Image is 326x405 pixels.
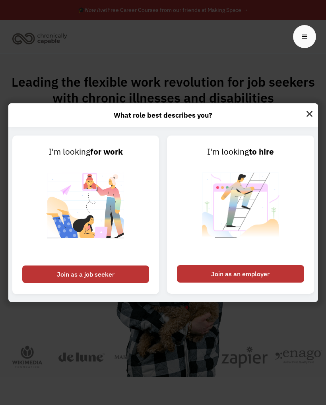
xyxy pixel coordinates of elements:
div: I'm looking [22,145,149,158]
a: I'm lookingto hireJoin as an employer [167,136,314,294]
strong: to hire [249,146,274,157]
strong: for work [90,146,123,157]
div: menu [293,25,316,48]
div: Join as an employer [177,265,304,283]
img: Chronically Capable Personalized Job Matching [41,159,130,262]
div: I'm looking [177,145,304,158]
div: Join as a job seeker [22,265,149,283]
img: Chronically Capable logo [10,29,70,47]
strong: What role best describes you? [114,110,212,120]
a: home [10,29,73,47]
a: I'm lookingfor workJoin as a job seeker [12,136,159,294]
